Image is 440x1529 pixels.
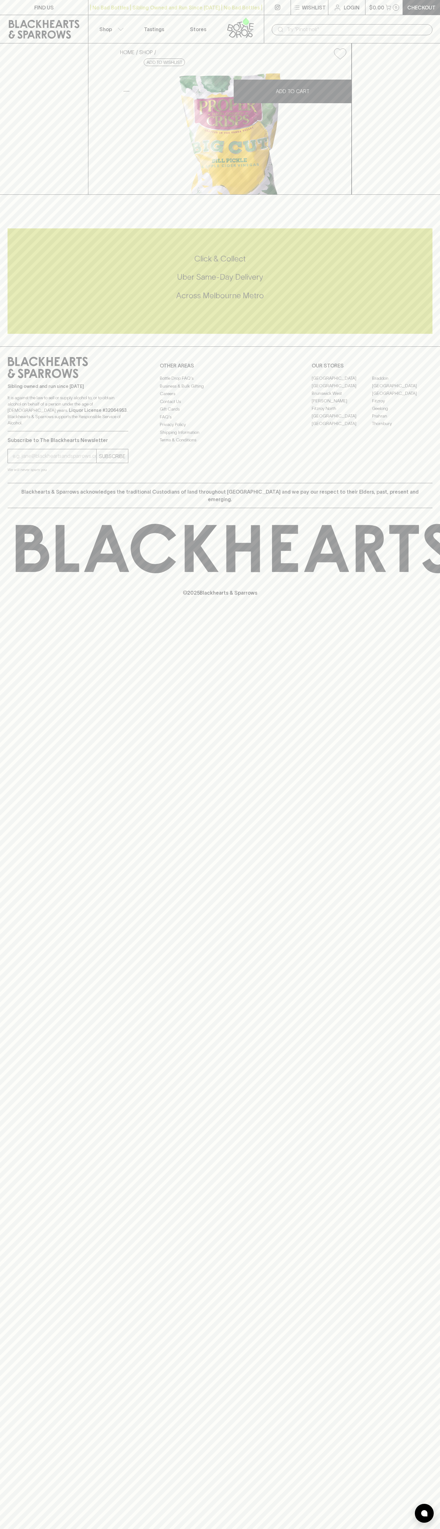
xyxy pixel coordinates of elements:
p: Sibling owned and run since [DATE] [8,383,128,389]
a: [GEOGRAPHIC_DATA] [312,420,372,427]
a: [GEOGRAPHIC_DATA] [372,389,432,397]
p: Stores [190,25,206,33]
a: Fitzroy [372,397,432,405]
p: 0 [395,6,397,9]
a: Prahran [372,412,432,420]
button: Shop [88,15,132,43]
input: e.g. jane@blackheartsandsparrows.com.au [13,451,96,461]
p: It is against the law to sell or supply alcohol to, or to obtain alcohol on behalf of a person un... [8,395,128,426]
button: SUBSCRIBE [97,449,128,463]
a: HOME [120,49,135,55]
p: Login [344,4,359,11]
a: Tastings [132,15,176,43]
a: FAQ's [160,413,281,421]
h5: Across Melbourne Metro [8,290,432,301]
h5: Click & Collect [8,254,432,264]
a: Careers [160,390,281,398]
p: OUR STORES [312,362,432,369]
a: Privacy Policy [160,421,281,428]
p: FIND US [34,4,54,11]
strong: Liquor License #32064953 [69,408,127,413]
a: SHOP [139,49,153,55]
input: Try "Pinot noir" [287,25,427,35]
p: OTHER AREAS [160,362,281,369]
a: Contact Us [160,398,281,405]
a: [GEOGRAPHIC_DATA] [312,374,372,382]
p: Wishlist [302,4,326,11]
a: Stores [176,15,220,43]
div: Call to action block [8,228,432,334]
p: $0.00 [369,4,384,11]
a: Thornbury [372,420,432,427]
button: Add to wishlist [331,46,349,62]
img: bubble-icon [421,1510,427,1516]
a: [PERSON_NAME] [312,397,372,405]
a: [GEOGRAPHIC_DATA] [312,382,372,389]
p: Subscribe to The Blackhearts Newsletter [8,436,128,444]
a: Geelong [372,405,432,412]
a: Terms & Conditions [160,436,281,444]
a: Gift Cards [160,406,281,413]
button: Add to wishlist [144,59,185,66]
a: [GEOGRAPHIC_DATA] [312,412,372,420]
a: Shipping Information [160,428,281,436]
p: We will never spam you [8,467,128,473]
a: Business & Bulk Gifting [160,382,281,390]
p: ADD TO CART [276,87,309,95]
button: ADD TO CART [234,80,352,103]
a: Fitzroy North [312,405,372,412]
a: Braddon [372,374,432,382]
p: Tastings [144,25,164,33]
h5: Uber Same-Day Delivery [8,272,432,282]
p: SUBSCRIBE [99,452,125,460]
a: [GEOGRAPHIC_DATA] [372,382,432,389]
p: Shop [99,25,112,33]
p: Checkout [407,4,436,11]
p: Blackhearts & Sparrows acknowledges the traditional Custodians of land throughout [GEOGRAPHIC_DAT... [12,488,428,503]
img: 34130.png [115,64,351,194]
a: Bottle Drop FAQ's [160,375,281,382]
a: Brunswick West [312,389,372,397]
